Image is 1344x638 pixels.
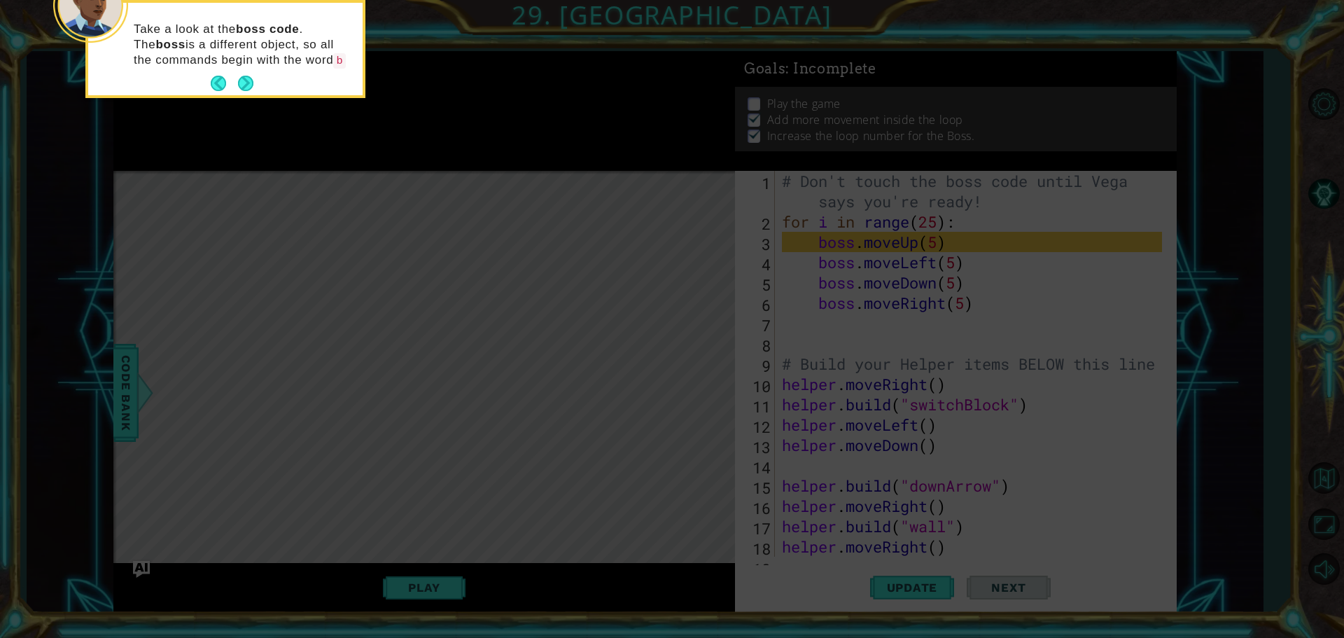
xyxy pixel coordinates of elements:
[211,76,238,91] button: Back
[236,74,256,94] button: Next
[134,22,353,69] p: Take a look at the . The is a different object, so all the commands begin with the word
[155,38,185,51] strong: boss
[236,22,299,36] strong: boss code
[333,53,346,69] code: b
